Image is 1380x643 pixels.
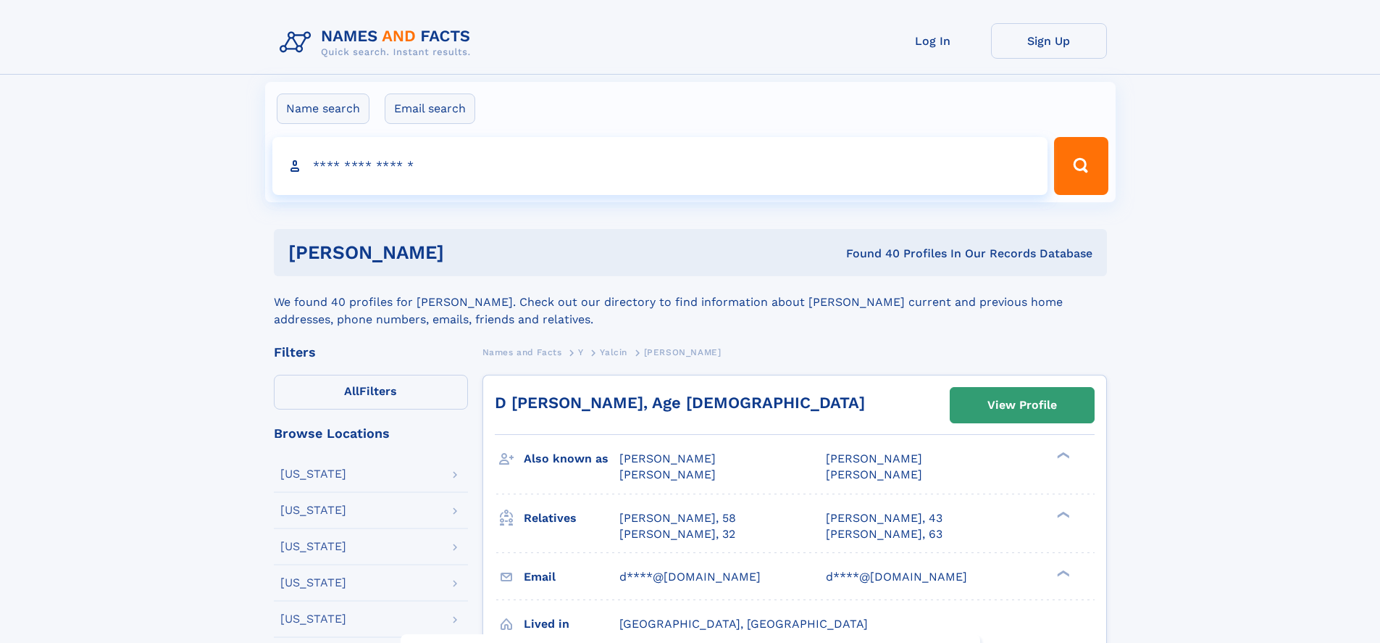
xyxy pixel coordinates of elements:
[950,388,1094,423] a: View Profile
[875,23,991,59] a: Log In
[524,506,619,531] h3: Relatives
[645,246,1092,262] div: Found 40 Profiles In Our Records Database
[991,23,1107,59] a: Sign Up
[619,526,735,542] a: [PERSON_NAME], 32
[280,541,346,552] div: [US_STATE]
[274,276,1107,328] div: We found 40 profiles for [PERSON_NAME]. Check out our directory to find information about [PERSON...
[1054,137,1108,195] button: Search Button
[987,389,1057,422] div: View Profile
[280,577,346,589] div: [US_STATE]
[600,343,627,361] a: Yalcin
[280,613,346,625] div: [US_STATE]
[482,343,562,361] a: Names and Facts
[600,347,627,357] span: Yalcin
[277,94,369,124] label: Name search
[644,347,722,357] span: [PERSON_NAME]
[272,137,1048,195] input: search input
[619,452,716,465] span: [PERSON_NAME]
[524,612,619,636] h3: Lived in
[274,427,468,440] div: Browse Locations
[619,468,716,481] span: [PERSON_NAME]
[826,526,942,542] a: [PERSON_NAME], 63
[619,617,868,631] span: [GEOGRAPHIC_DATA], [GEOGRAPHIC_DATA]
[274,23,482,62] img: Logo Names and Facts
[524,565,619,589] h3: Email
[1053,510,1071,519] div: ❯
[274,346,468,359] div: Filters
[1053,568,1071,578] div: ❯
[288,244,645,262] h1: [PERSON_NAME]
[344,384,359,398] span: All
[495,394,865,412] a: D [PERSON_NAME], Age [DEMOGRAPHIC_DATA]
[280,505,346,516] div: [US_STATE]
[274,375,468,410] label: Filters
[385,94,475,124] label: Email search
[578,343,584,361] a: Y
[1053,451,1071,460] div: ❯
[826,468,922,481] span: [PERSON_NAME]
[826,452,922,465] span: [PERSON_NAME]
[826,510,942,526] a: [PERSON_NAME], 43
[280,468,346,480] div: [US_STATE]
[524,447,619,471] h3: Also known as
[619,510,736,526] a: [PERSON_NAME], 58
[578,347,584,357] span: Y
